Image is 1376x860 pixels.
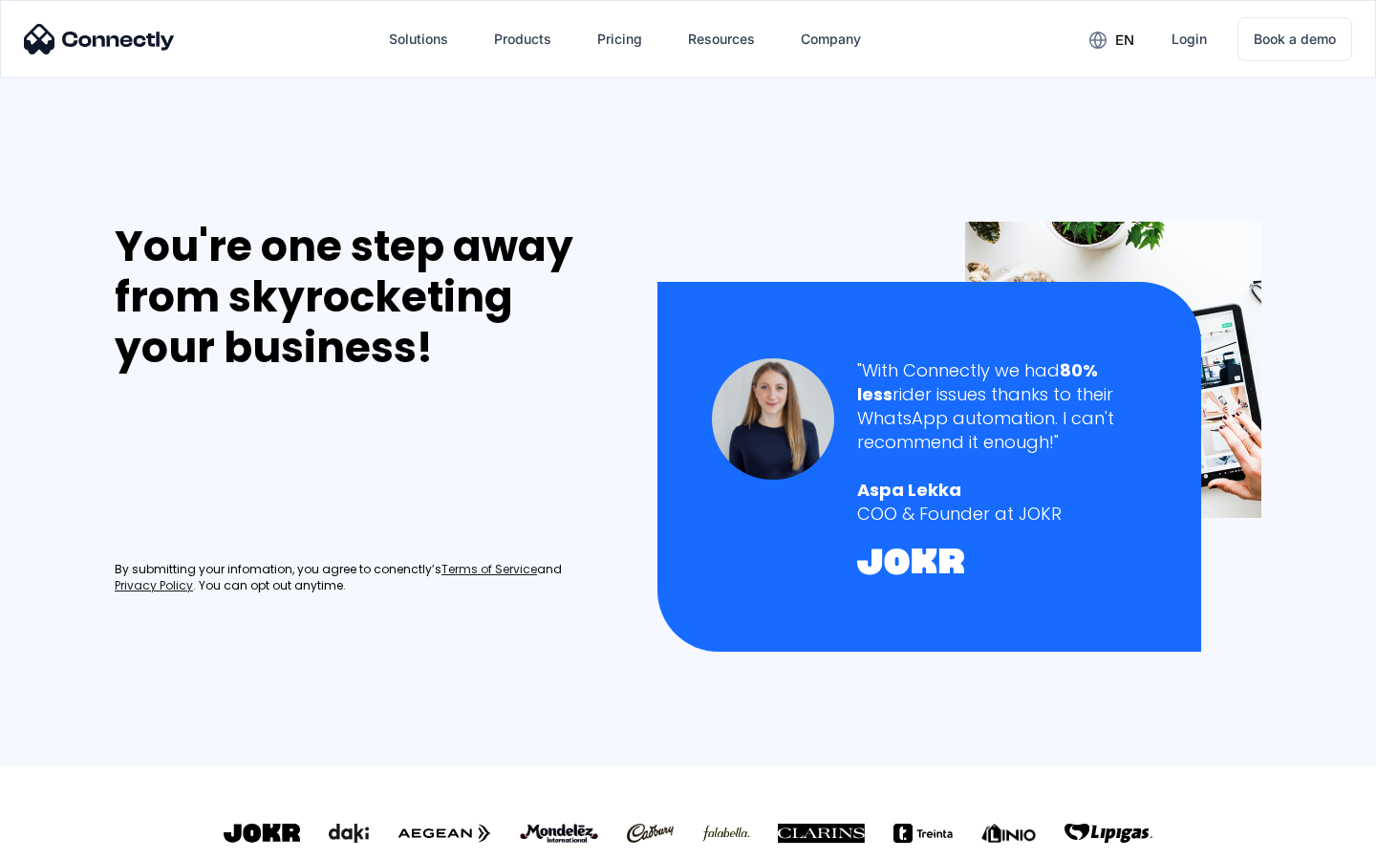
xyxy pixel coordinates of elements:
strong: Aspa Lekka [857,478,961,502]
a: Privacy Policy [115,578,193,594]
strong: 80% less [857,358,1098,406]
div: "With Connectly we had rider issues thanks to their WhatsApp automation. I can't recommend it eno... [857,358,1147,455]
div: COO & Founder at JOKR [857,502,1147,526]
img: Connectly Logo [24,24,175,54]
div: en [1074,25,1149,54]
div: Products [479,16,567,62]
div: Pricing [597,26,642,53]
a: Terms of Service [441,562,537,578]
ul: Language list [38,827,115,853]
div: By submitting your infomation, you agree to conenctly’s and . You can opt out anytime. [115,562,617,594]
aside: Language selected: English [19,827,115,853]
a: Pricing [582,16,657,62]
div: Solutions [374,16,463,62]
div: en [1115,27,1134,54]
a: Login [1156,16,1222,62]
div: Login [1172,26,1207,53]
div: Solutions [389,26,448,53]
div: You're one step away from skyrocketing your business! [115,222,617,373]
div: Products [494,26,551,53]
a: Book a demo [1237,17,1352,61]
div: Resources [688,26,755,53]
div: Company [785,16,876,62]
div: Resources [673,16,770,62]
iframe: Form 0 [115,396,401,539]
div: Company [801,26,861,53]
